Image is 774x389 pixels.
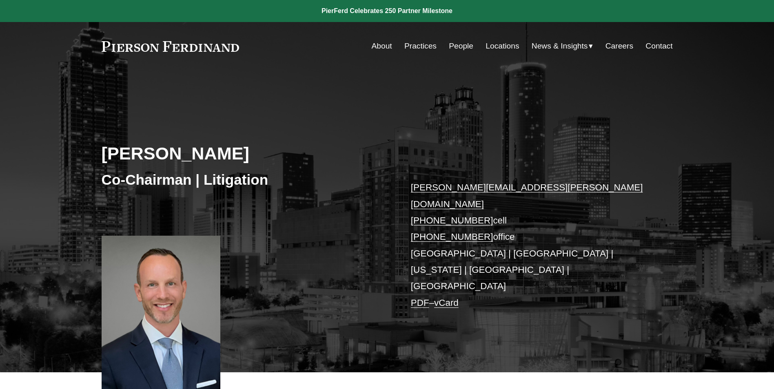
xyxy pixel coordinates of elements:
a: Locations [486,38,519,54]
a: About [372,38,392,54]
a: [PHONE_NUMBER] [411,232,493,242]
a: PDF [411,298,429,308]
a: Contact [645,38,672,54]
a: People [449,38,473,54]
span: News & Insights [532,39,588,53]
a: [PERSON_NAME][EMAIL_ADDRESS][PERSON_NAME][DOMAIN_NAME] [411,182,643,209]
p: cell office [GEOGRAPHIC_DATA] | [GEOGRAPHIC_DATA] | [US_STATE] | [GEOGRAPHIC_DATA] | [GEOGRAPHIC_... [411,179,649,311]
h3: Co-Chairman | Litigation [102,171,387,189]
a: [PHONE_NUMBER] [411,215,493,225]
a: Careers [605,38,633,54]
a: folder dropdown [532,38,593,54]
h2: [PERSON_NAME] [102,143,387,164]
a: vCard [434,298,459,308]
a: Practices [404,38,437,54]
